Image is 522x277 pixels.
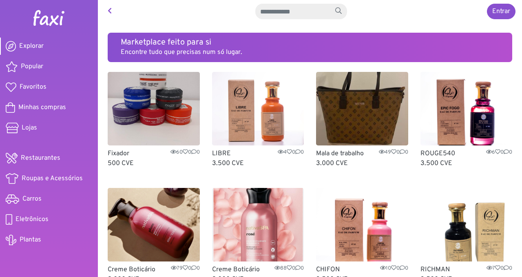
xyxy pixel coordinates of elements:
[420,159,513,168] p: 3.500 CVE
[20,235,41,245] span: Plantas
[108,72,200,145] img: Fixador
[316,159,408,168] p: 3.000 CVE
[108,149,200,159] p: Fixador
[22,194,42,204] span: Carros
[121,38,499,47] h5: Marketplace feito para si
[21,153,60,163] span: Restaurantes
[22,123,37,133] span: Lojas
[170,149,200,156] span: 60 0 0
[420,149,513,159] p: ROUGE540
[108,159,200,168] p: 500 CVE
[316,188,408,261] img: CHIFON
[108,72,200,168] a: Fixador Fixador6000 500 CVE
[420,72,513,168] a: ROUGE540 ROUGE540600 3.500 CVE
[316,265,408,275] p: CHIFON
[21,62,43,71] span: Popular
[22,174,83,183] span: Roupas e Acessórios
[212,72,304,168] a: LIBRE LIBRE400 3.500 CVE
[212,72,304,145] img: LIBRE
[486,149,512,156] span: 6 0 0
[487,265,512,273] span: 7 0 0
[316,72,408,145] img: Mala de trabalho
[274,265,304,273] span: 88 0 0
[316,149,408,159] p: Mala de trabalho
[316,72,408,168] a: Mala de trabalho Mala de trabalho4900 3.000 CVE
[108,188,200,261] img: Creme Boticário
[420,188,513,261] img: RICHMAN
[20,82,46,92] span: Favoritos
[420,265,513,275] p: RICHMAN
[212,159,304,168] p: 3.500 CVE
[487,4,515,19] a: Entrar
[108,265,200,275] p: Creme Boticário
[212,265,304,275] p: Creme Boticário
[380,265,408,273] span: 10 0 0
[19,41,44,51] span: Explorar
[121,47,499,57] p: Encontre tudo que precisas num só lugar.
[18,103,66,112] span: Minhas compras
[420,72,513,145] img: ROUGE540
[15,214,49,224] span: Eletrônicos
[212,149,304,159] p: LIBRE
[379,149,408,156] span: 49 0 0
[278,149,304,156] span: 4 0 0
[212,188,304,261] img: Creme Boticário
[171,265,200,273] span: 79 0 0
